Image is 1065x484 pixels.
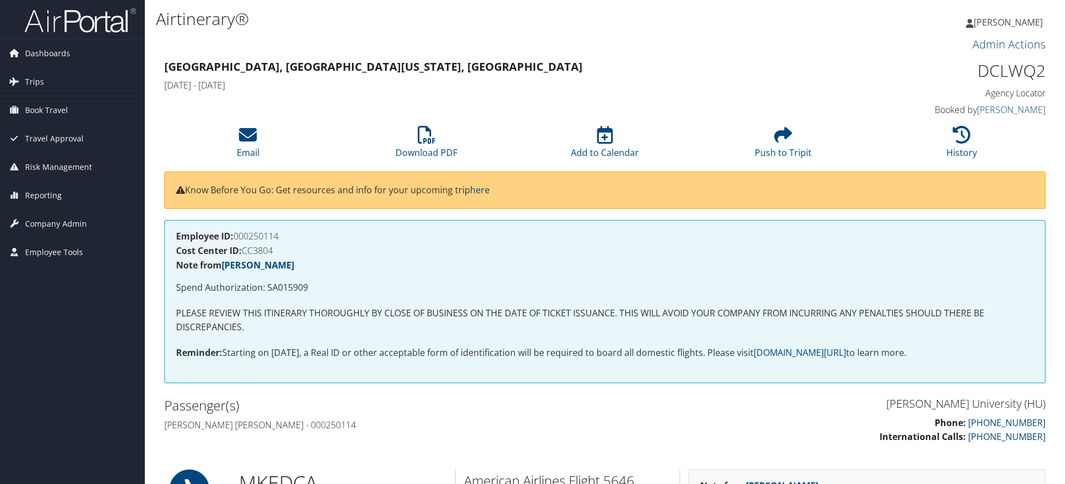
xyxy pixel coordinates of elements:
[968,431,1046,443] a: [PHONE_NUMBER]
[25,68,44,96] span: Trips
[968,417,1046,429] a: [PHONE_NUMBER]
[176,246,1034,255] h4: CC3804
[935,417,966,429] strong: Phone:
[164,79,821,91] h4: [DATE] - [DATE]
[25,182,62,209] span: Reporting
[880,431,966,443] strong: International Calls:
[176,245,242,257] strong: Cost Center ID:
[838,59,1046,82] h1: DCLWQ2
[176,232,1034,241] h4: 000250114
[973,37,1046,52] a: Admin Actions
[222,259,294,271] a: [PERSON_NAME]
[164,419,597,431] h4: [PERSON_NAME] [PERSON_NAME] - 000250114
[755,132,812,159] a: Push to Tripit
[974,16,1043,28] span: [PERSON_NAME]
[838,104,1046,116] h4: Booked by
[176,230,233,242] strong: Employee ID:
[25,210,87,238] span: Company Admin
[25,153,92,181] span: Risk Management
[966,6,1054,39] a: [PERSON_NAME]
[470,184,490,196] a: here
[176,183,1034,198] p: Know Before You Go: Get resources and info for your upcoming trip
[25,40,70,67] span: Dashboards
[946,132,977,159] a: History
[754,346,846,359] a: [DOMAIN_NAME][URL]
[176,346,1034,360] p: Starting on [DATE], a Real ID or other acceptable form of identification will be required to boar...
[176,346,222,359] strong: Reminder:
[977,104,1046,116] a: [PERSON_NAME]
[395,132,457,159] a: Download PDF
[25,125,84,153] span: Travel Approval
[25,7,136,33] img: airportal-logo.png
[156,7,755,31] h1: Airtinerary®
[237,132,260,159] a: Email
[164,396,597,415] h2: Passenger(s)
[176,281,1034,295] p: Spend Authorization: SA015909
[176,306,1034,335] p: PLEASE REVIEW THIS ITINERARY THOROUGHLY BY CLOSE OF BUSINESS ON THE DATE OF TICKET ISSUANCE. THIS...
[25,238,83,266] span: Employee Tools
[25,96,68,124] span: Book Travel
[176,259,294,271] strong: Note from
[571,132,639,159] a: Add to Calendar
[164,59,583,74] strong: [GEOGRAPHIC_DATA], [GEOGRAPHIC_DATA] [US_STATE], [GEOGRAPHIC_DATA]
[613,396,1046,412] h3: [PERSON_NAME] University (HU)
[838,87,1046,99] h4: Agency Locator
